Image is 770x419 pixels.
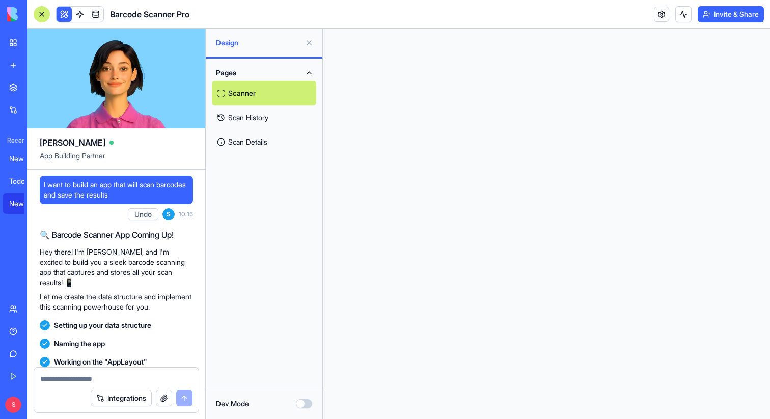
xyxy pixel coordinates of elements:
img: logo [7,7,70,21]
a: Scan History [212,105,316,130]
span: I want to build an app that will scan barcodes and save the results [44,180,189,200]
span: Recent [3,136,24,145]
span: Setting up your data structure [54,320,151,330]
span: App Building Partner [40,151,193,169]
button: Integrations [91,390,152,406]
a: New App [3,149,44,169]
a: New App [3,193,44,214]
span: S [162,208,175,220]
span: Naming the app [54,339,105,349]
button: Undo [128,208,158,220]
span: S [5,397,21,413]
a: Todo List [3,171,44,191]
a: Scanner [212,81,316,105]
button: Invite & Share [698,6,764,22]
a: Scan Details [212,130,316,154]
span: Design [216,38,301,48]
p: Hey there! I'm [PERSON_NAME], and I'm excited to build you a sleek barcode scanning app that capt... [40,247,193,288]
div: New App [9,199,38,209]
div: New App [9,154,38,164]
p: Let me create the data structure and implement this scanning powerhouse for you. [40,292,193,312]
span: [PERSON_NAME] [40,136,105,149]
h2: 🔍 Barcode Scanner App Coming Up! [40,229,193,241]
span: 10:15 [179,210,193,218]
span: Working on the "AppLayout" [54,357,147,367]
div: Todo List [9,176,38,186]
span: Barcode Scanner Pro [110,8,189,20]
label: Dev Mode [216,399,249,409]
button: Pages [212,65,316,81]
